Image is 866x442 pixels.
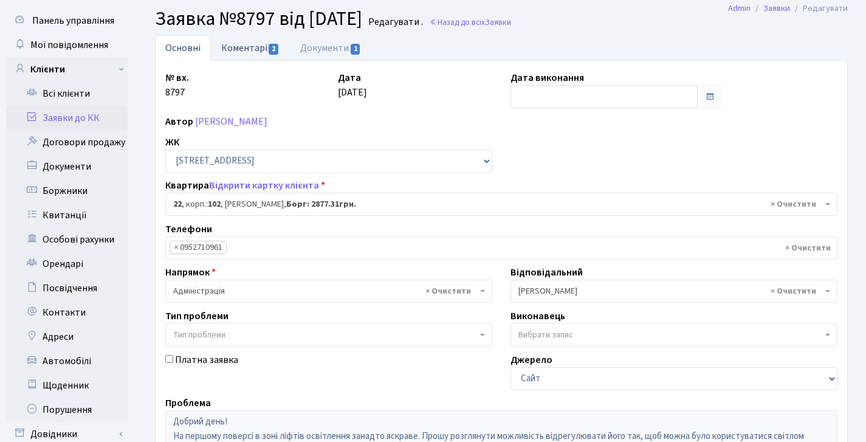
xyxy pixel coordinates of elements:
a: Боржники [6,179,128,203]
span: 2 [269,44,278,55]
a: Квитанції [6,203,128,227]
li: 0952710961 [170,241,227,254]
a: Договори продажу [6,130,128,154]
span: Панель управління [32,14,114,27]
label: Проблема [165,396,211,410]
span: Мої повідомлення [30,38,108,52]
label: Відповідальний [510,265,583,280]
label: Автор [165,114,193,129]
span: Адміністрація [173,285,477,297]
label: Джерело [510,353,552,367]
a: Заявки [763,2,790,15]
a: Коментарі [211,35,290,60]
a: Основні [155,35,211,61]
a: Автомобілі [6,349,128,373]
span: Тип проблеми [173,329,225,341]
label: Дата виконання [510,71,584,85]
label: Виконавець [510,309,565,323]
b: Борг: 2877.31грн. [286,198,356,210]
a: Контакти [6,300,128,325]
a: [PERSON_NAME] [195,115,267,128]
label: Квартира [165,178,325,193]
span: <b>22</b>, корп.: <b>102</b>, Гайдай Сергій Васильович, <b>Борг: 2877.31грн.</b> [165,193,837,216]
div: 8797 [156,71,329,108]
label: Тип проблеми [165,309,229,323]
div: [DATE] [329,71,501,108]
a: Admin [728,2,751,15]
span: Видалити всі елементи [771,285,816,297]
label: ЖК [165,135,179,150]
a: Адреси [6,325,128,349]
span: Заявки [485,16,511,28]
a: Назад до всіхЗаявки [429,16,511,28]
span: <b>22</b>, корп.: <b>102</b>, Гайдай Сергій Васильович, <b>Борг: 2877.31грн.</b> [173,198,822,210]
label: Платна заявка [175,353,238,367]
a: Посвідчення [6,276,128,300]
a: Документи [6,154,128,179]
a: Документи [290,35,371,61]
a: Орендарі [6,252,128,276]
a: Щоденник [6,373,128,398]
label: Дата [338,71,361,85]
b: 102 [208,198,221,210]
a: Порушення [6,398,128,422]
b: 22 [173,198,182,210]
a: Мої повідомлення [6,33,128,57]
label: № вх. [165,71,189,85]
span: 1 [351,44,360,55]
span: Заявка №8797 від [DATE] [155,5,362,33]
span: Адміністрація [165,280,492,303]
span: Видалити всі елементи [425,285,471,297]
a: Заявки до КК [6,106,128,130]
label: Телефони [165,222,212,237]
a: Відкрити картку клієнта [209,179,319,192]
span: Вибрати запис [518,329,573,341]
a: Всі клієнти [6,81,128,106]
span: Видалити всі елементи [785,242,831,254]
li: Редагувати [790,2,848,15]
span: Тараненко Я. [518,285,822,297]
span: Видалити всі елементи [771,198,816,210]
span: Тараненко Я. [510,280,837,303]
a: Панель управління [6,9,128,33]
a: Особові рахунки [6,227,128,252]
span: × [174,241,178,254]
a: Клієнти [6,57,128,81]
label: Напрямок [165,265,216,280]
small: Редагувати . [366,16,423,28]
